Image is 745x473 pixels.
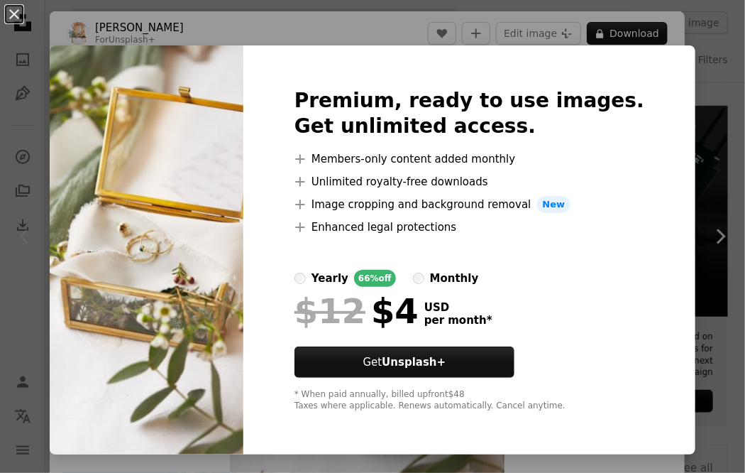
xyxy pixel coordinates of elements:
li: Unlimited royalty-free downloads [294,173,644,190]
span: USD [424,301,492,314]
div: 66% off [354,270,396,287]
div: monthly [430,270,479,287]
input: monthly [413,273,424,284]
div: $4 [294,293,419,330]
strong: Unsplash+ [382,356,446,369]
span: per month * [424,314,492,327]
li: Image cropping and background removal [294,196,644,213]
button: GetUnsplash+ [294,347,514,378]
span: $12 [294,293,365,330]
li: Members-only content added monthly [294,151,644,168]
div: * When paid annually, billed upfront $48 Taxes where applicable. Renews automatically. Cancel any... [294,389,644,412]
input: yearly66%off [294,273,306,284]
img: premium_photo-1674581928773-0b239c66c385 [50,45,243,455]
span: New [537,196,571,213]
li: Enhanced legal protections [294,219,644,236]
h2: Premium, ready to use images. Get unlimited access. [294,88,644,139]
div: yearly [311,270,348,287]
